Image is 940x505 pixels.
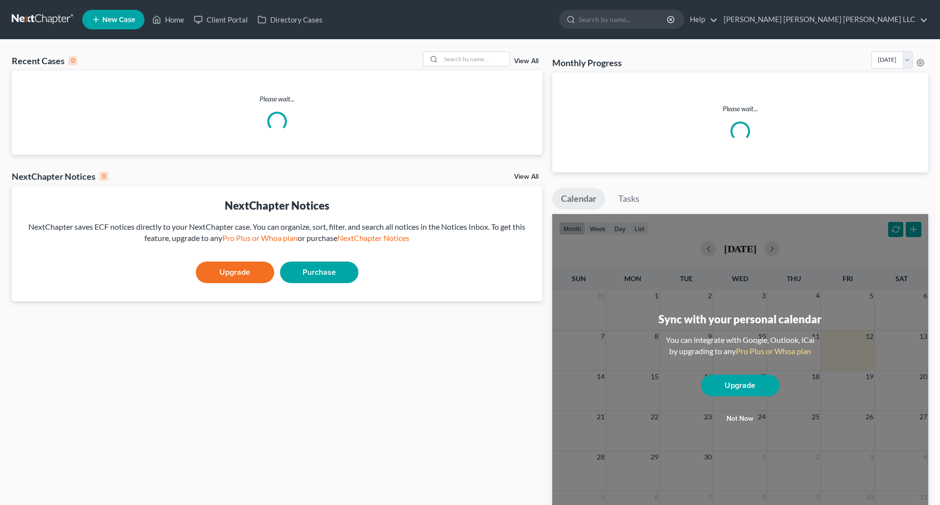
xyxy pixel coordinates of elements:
[12,55,77,67] div: Recent Cases
[69,56,77,65] div: 0
[685,11,718,28] a: Help
[514,173,539,180] a: View All
[552,57,622,69] h3: Monthly Progress
[12,94,542,104] p: Please wait...
[560,104,920,114] p: Please wait...
[610,188,648,210] a: Tasks
[189,11,253,28] a: Client Portal
[514,58,539,65] a: View All
[441,52,510,66] input: Search by name...
[658,312,822,327] div: Sync with your personal calendar
[147,11,189,28] a: Home
[222,233,298,242] a: Pro Plus or Whoa plan
[196,262,274,283] a: Upgrade
[253,11,328,28] a: Directory Cases
[662,335,819,357] div: You can integrate with Google, Outlook, iCal by upgrading to any
[280,262,358,283] a: Purchase
[12,170,108,182] div: NextChapter Notices
[579,10,668,28] input: Search by name...
[719,11,928,28] a: [PERSON_NAME] [PERSON_NAME] [PERSON_NAME] LLC
[102,16,135,24] span: New Case
[99,172,108,181] div: 0
[20,198,535,213] div: NextChapter Notices
[552,188,605,210] a: Calendar
[701,409,779,429] button: Not now
[701,375,779,396] a: Upgrade
[20,221,535,244] div: NextChapter saves ECF notices directly to your NextChapter case. You can organize, sort, filter, ...
[337,233,409,242] a: NextChapter Notices
[736,346,811,356] a: Pro Plus or Whoa plan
